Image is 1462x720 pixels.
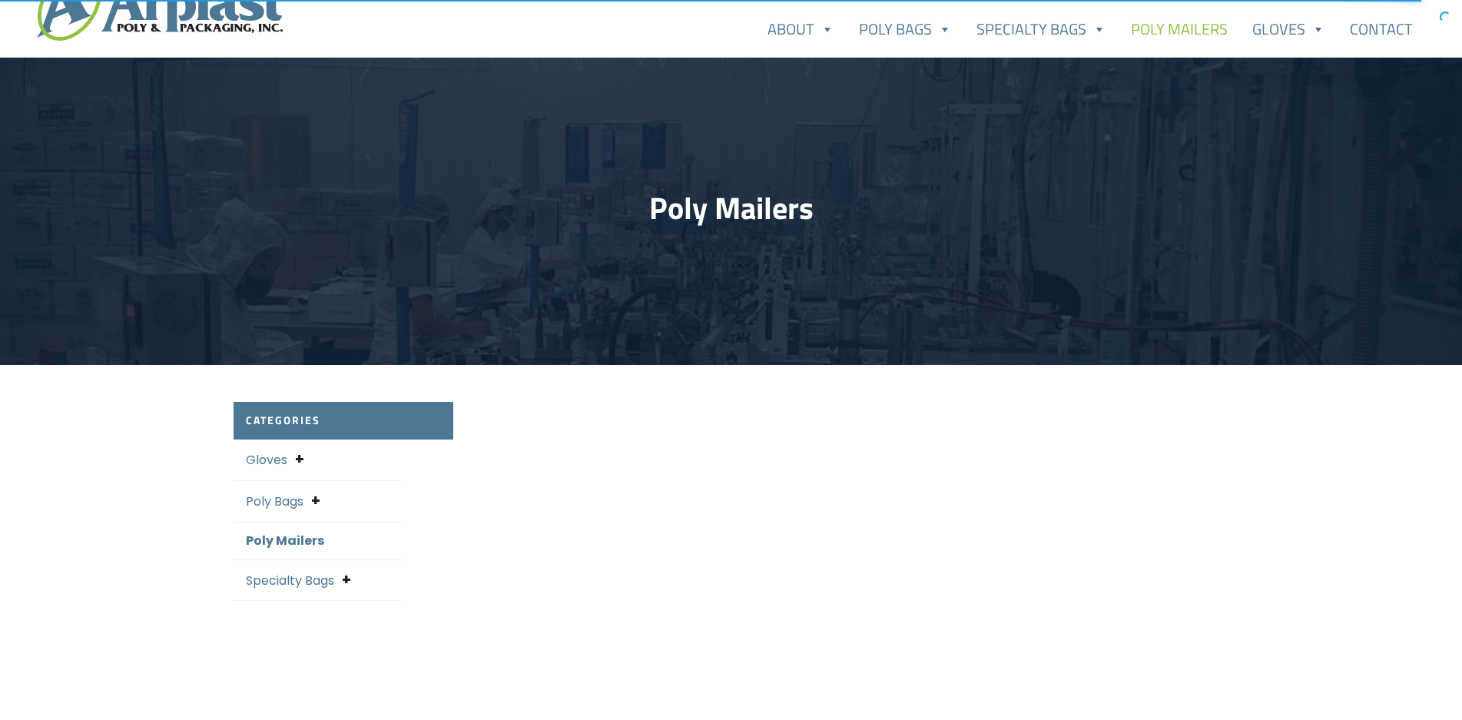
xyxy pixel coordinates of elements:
a: Poly Mailers [1119,14,1240,45]
a: Gloves [1240,14,1338,45]
a: Poly Bags [246,493,303,510]
a: About [755,14,847,45]
h2: Categories [234,402,453,440]
a: Specialty Bags [246,572,334,589]
a: Contact [1338,14,1425,45]
a: Gloves [246,451,287,469]
h1: Poly Mailers [234,190,1229,227]
a: Specialty Bags [964,14,1119,45]
a: Poly Mailers [246,532,324,549]
a: Poly Bags [847,14,964,45]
